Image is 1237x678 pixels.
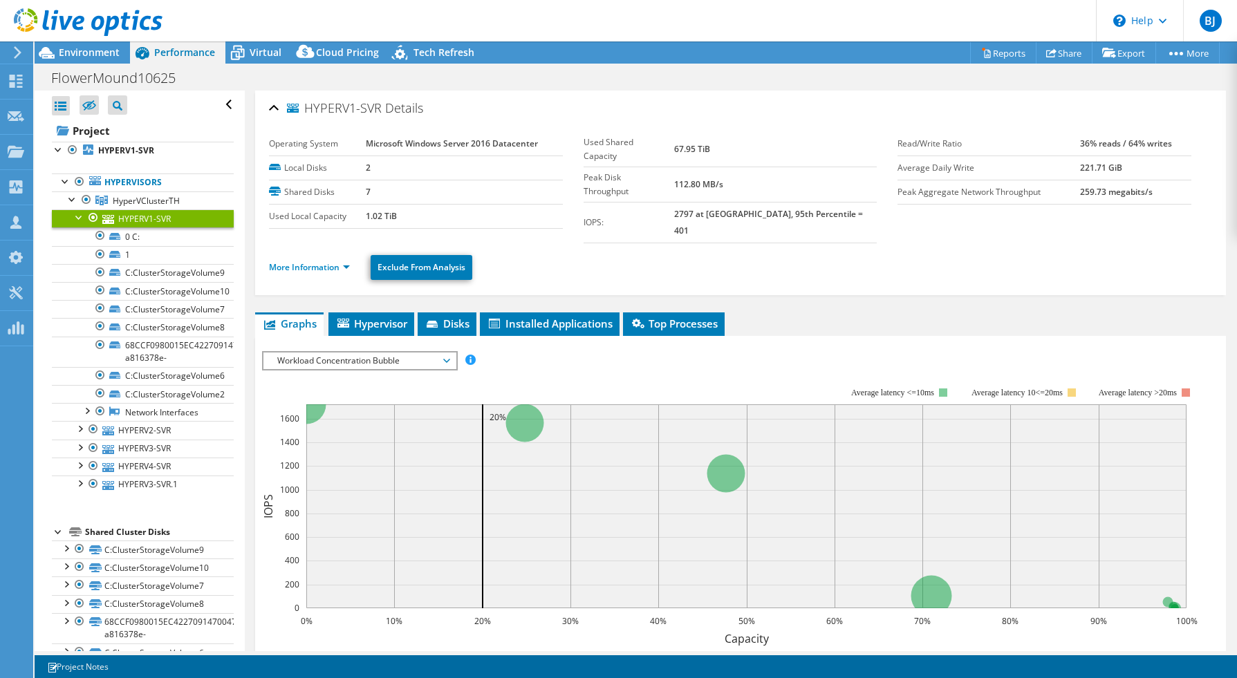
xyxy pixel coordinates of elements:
text: 200 [285,578,299,590]
span: Top Processes [630,317,718,330]
b: 1.02 TiB [366,210,397,222]
a: Project [52,120,234,142]
a: Share [1036,42,1092,64]
text: 0 [295,602,299,614]
a: More Information [269,261,350,273]
b: HYPERV1-SVR [98,144,154,156]
a: C:ClusterStorageVolume10 [52,558,234,576]
text: 90% [1090,615,1107,627]
a: 68CCF0980015EC422709147004711DB1-a816378e- [52,337,234,367]
b: 2 [366,162,371,173]
span: Virtual [250,46,281,59]
a: C:ClusterStorageVolume6 [52,367,234,385]
label: Used Shared Capacity [584,135,675,163]
text: 10% [386,615,402,627]
text: 20% [474,615,491,627]
span: Environment [59,46,120,59]
a: C:ClusterStorageVolume8 [52,318,234,336]
text: Capacity [725,631,770,646]
a: HYPERV1-SVR [52,142,234,160]
text: 100% [1176,615,1198,627]
text: 50% [738,615,755,627]
text: IOPS [261,494,276,518]
a: More [1155,42,1220,64]
text: 30% [562,615,579,627]
a: Export [1092,42,1156,64]
label: Average Daily Write [897,161,1079,175]
a: Hypervisors [52,173,234,191]
a: C:ClusterStorageVolume9 [52,540,234,558]
a: Project Notes [37,658,118,675]
span: Tech Refresh [413,46,474,59]
a: Exclude From Analysis [371,255,472,280]
span: Cloud Pricing [316,46,379,59]
a: HyperVClusterTH [52,191,234,209]
a: Network Interfaces [52,403,234,421]
b: 67.95 TiB [674,143,710,155]
a: 0 C: [52,227,234,245]
text: 20% [490,411,506,423]
a: HYPERV3-SVR.1 [52,475,234,493]
label: Peak Aggregate Network Throughput [897,185,1079,199]
text: 400 [285,554,299,566]
div: Shared Cluster Disks [85,524,234,540]
span: Installed Applications [487,317,613,330]
a: C:ClusterStorageVolume7 [52,300,234,318]
a: Reports [970,42,1036,64]
a: C:ClusterStorageVolume9 [52,264,234,282]
a: 1 [52,246,234,264]
span: Details [385,100,423,116]
text: 600 [285,531,299,543]
span: Graphs [262,317,317,330]
svg: \n [1113,15,1126,27]
span: BJ [1200,10,1222,32]
a: C:ClusterStorageVolume8 [52,595,234,613]
label: Used Local Capacity [269,209,366,223]
a: HYPERV3-SVR [52,440,234,458]
text: 60% [826,615,843,627]
label: Operating System [269,137,366,151]
span: Performance [154,46,215,59]
a: C:ClusterStorageVolume6 [52,643,234,661]
text: 1400 [280,436,299,448]
b: Microsoft Windows Server 2016 Datacenter [366,138,538,149]
b: 2797 at [GEOGRAPHIC_DATA], 95th Percentile = 401 [674,208,863,236]
span: HYPERV1-SVR [287,102,382,115]
label: Read/Write Ratio [897,137,1079,151]
a: C:ClusterStorageVolume2 [52,385,234,403]
text: 1200 [280,460,299,471]
a: 68CCF0980015EC422709147004711DB1-a816378e- [52,613,234,643]
b: 36% reads / 64% writes [1080,138,1172,149]
label: IOPS: [584,216,675,229]
text: 70% [914,615,931,627]
a: C:ClusterStorageVolume7 [52,576,234,594]
text: 1600 [280,413,299,424]
label: Shared Disks [269,185,366,199]
a: HYPERV1-SVR [52,209,234,227]
text: 80% [1002,615,1019,627]
b: 112.80 MB/s [674,178,723,190]
label: Peak Disk Throughput [584,171,675,198]
tspan: Average latency 10<=20ms [971,388,1063,397]
b: 221.71 GiB [1080,162,1122,173]
text: 800 [285,507,299,519]
a: HYPERV2-SVR [52,421,234,439]
tspan: Average latency <=10ms [851,388,934,397]
a: C:ClusterStorageVolume10 [52,282,234,300]
text: 40% [650,615,667,627]
text: 0% [301,615,313,627]
span: HyperVClusterTH [113,195,180,207]
b: 259.73 megabits/s [1080,186,1153,198]
a: HYPERV4-SVR [52,458,234,475]
text: 1000 [280,484,299,496]
b: 7 [366,186,371,198]
label: Local Disks [269,161,366,175]
h1: FlowerMound10625 [45,70,197,86]
span: Hypervisor [335,317,407,330]
span: Disks [425,317,469,330]
span: Workload Concentration Bubble [270,352,448,369]
text: Average latency >20ms [1099,388,1177,397]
